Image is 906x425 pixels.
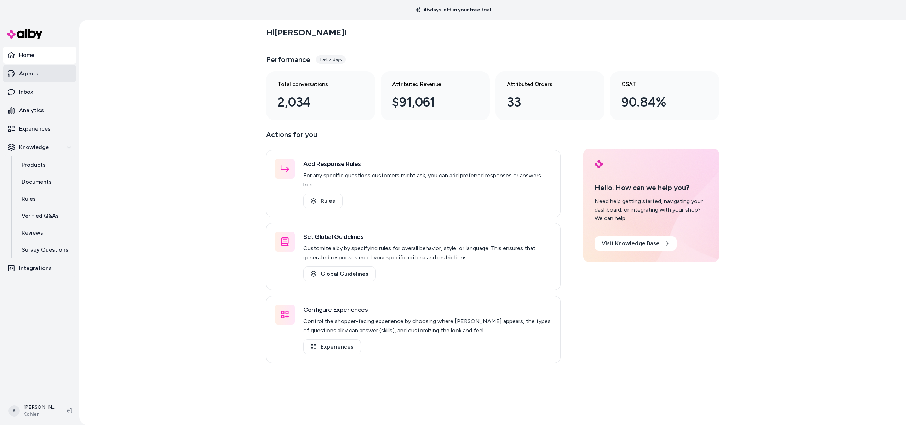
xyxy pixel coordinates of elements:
h3: Attributed Revenue [392,80,467,88]
p: Actions for you [266,129,561,146]
a: Survey Questions [15,241,76,258]
div: 2,034 [277,93,352,112]
h3: Attributed Orders [507,80,582,88]
span: Kohler [23,411,55,418]
button: Knowledge [3,139,76,156]
a: CSAT 90.84% [610,71,719,120]
p: Inbox [19,88,33,96]
div: Last 7 days [316,55,346,64]
h2: Hi [PERSON_NAME] ! [266,27,347,38]
img: alby Logo [595,160,603,168]
a: Attributed Revenue $91,061 [381,71,490,120]
div: $91,061 [392,93,467,112]
a: Agents [3,65,76,82]
h3: Performance [266,54,310,64]
p: Reviews [22,229,43,237]
p: 46 days left in your free trial [411,6,495,13]
p: Survey Questions [22,246,68,254]
h3: Total conversations [277,80,352,88]
p: [PERSON_NAME] [23,404,55,411]
h3: CSAT [621,80,696,88]
a: Integrations [3,260,76,277]
p: Customize alby by specifying rules for overall behavior, style, or language. This ensures that ge... [303,244,552,262]
a: Experiences [3,120,76,137]
a: Attributed Orders 33 [495,71,604,120]
h3: Set Global Guidelines [303,232,552,242]
a: Visit Knowledge Base [595,236,677,251]
div: 90.84% [621,93,696,112]
a: Reviews [15,224,76,241]
a: Inbox [3,84,76,100]
img: alby Logo [7,29,42,39]
div: Need help getting started, navigating your dashboard, or integrating with your shop? We can help. [595,197,708,223]
a: Experiences [303,339,361,354]
p: Home [19,51,34,59]
a: Documents [15,173,76,190]
h3: Configure Experiences [303,305,552,315]
a: Total conversations 2,034 [266,71,375,120]
button: K[PERSON_NAME]Kohler [4,400,61,422]
div: 33 [507,93,582,112]
a: Analytics [3,102,76,119]
p: Integrations [19,264,52,272]
a: Home [3,47,76,64]
a: Verified Q&As [15,207,76,224]
p: Documents [22,178,52,186]
p: For any specific questions customers might ask, you can add preferred responses or answers here. [303,171,552,189]
a: Rules [303,194,343,208]
p: Knowledge [19,143,49,151]
a: Products [15,156,76,173]
h3: Add Response Rules [303,159,552,169]
p: Agents [19,69,38,78]
a: Global Guidelines [303,266,376,281]
p: Experiences [19,125,51,133]
span: K [8,405,20,417]
p: Products [22,161,46,169]
p: Rules [22,195,36,203]
p: Analytics [19,106,44,115]
p: Control the shopper-facing experience by choosing where [PERSON_NAME] appears, the types of quest... [303,317,552,335]
p: Hello. How can we help you? [595,182,708,193]
a: Rules [15,190,76,207]
p: Verified Q&As [22,212,59,220]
